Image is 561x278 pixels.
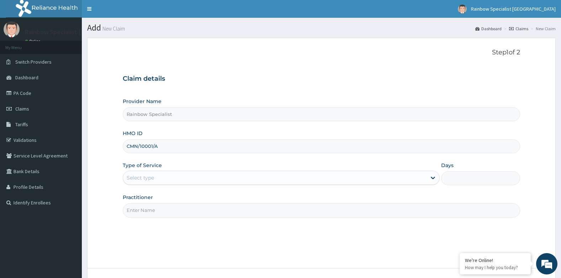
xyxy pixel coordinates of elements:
[123,194,153,201] label: Practitioner
[123,49,520,57] p: Step 1 of 2
[465,257,525,263] div: We're Online!
[15,59,52,65] span: Switch Providers
[123,130,143,137] label: HMO ID
[123,98,162,105] label: Provider Name
[4,21,20,37] img: User Image
[13,36,29,53] img: d_794563401_company_1708531726252_794563401
[15,121,28,128] span: Tariffs
[509,26,528,32] a: Claims
[123,75,520,83] h3: Claim details
[123,139,520,153] input: Enter HMO ID
[471,6,556,12] span: Rainbow Specialist [GEOGRAPHIC_DATA]
[25,39,42,44] a: Online
[475,26,502,32] a: Dashboard
[123,162,162,169] label: Type of Service
[465,264,525,271] p: How may I help you today?
[25,29,137,35] p: Rainbow Specialist [GEOGRAPHIC_DATA]
[15,106,29,112] span: Claims
[37,40,120,49] div: Chat with us now
[117,4,134,21] div: Minimize live chat window
[41,90,98,161] span: We're online!
[458,5,467,14] img: User Image
[529,26,556,32] li: New Claim
[87,23,556,32] h1: Add
[441,162,454,169] label: Days
[15,74,38,81] span: Dashboard
[101,26,125,31] small: New Claim
[127,174,154,181] div: Select type
[123,203,520,217] input: Enter Name
[4,194,136,219] textarea: Type your message and hit 'Enter'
